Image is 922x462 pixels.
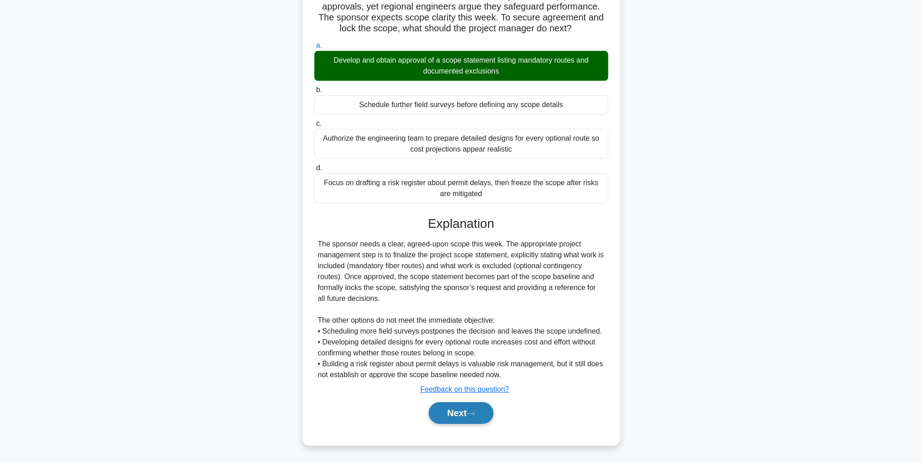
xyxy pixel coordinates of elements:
div: Develop and obtain approval of a scope statement listing mandatory routes and documented exclusions [314,51,608,81]
div: Focus on drafting a risk register about permit delays, then freeze the scope after risks are miti... [314,173,608,203]
button: Next [429,402,493,424]
div: Authorize the engineering team to prepare detailed designs for every optional route so cost proje... [314,129,608,159]
h3: Explanation [320,216,603,231]
span: a. [316,41,322,49]
span: b. [316,86,322,93]
span: d. [316,164,322,172]
span: c. [316,119,322,127]
a: Feedback on this question? [420,385,509,393]
div: Schedule further field surveys before defining any scope details [314,95,608,114]
div: The sponsor needs a clear, agreed-upon scope this week. The appropriate project management step i... [318,239,605,380]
